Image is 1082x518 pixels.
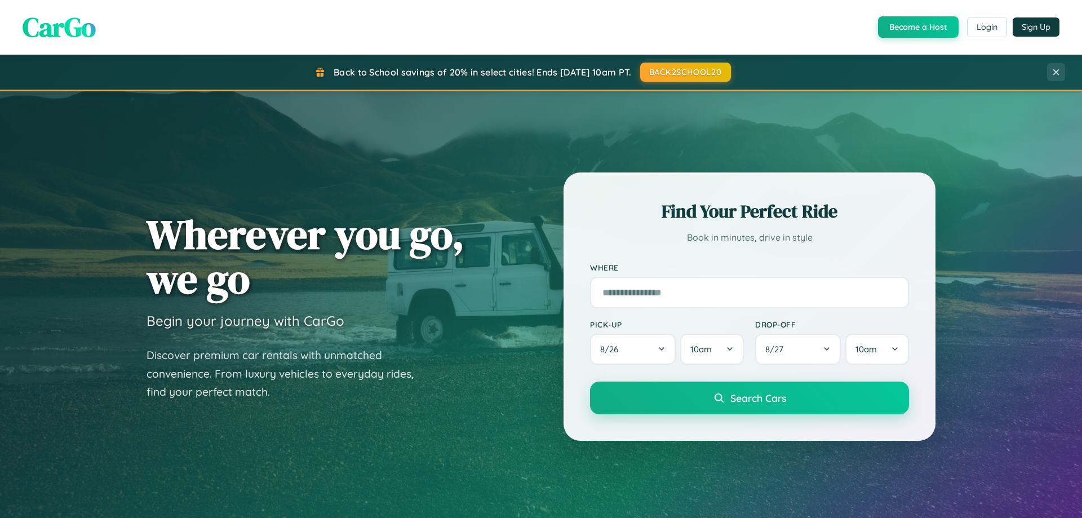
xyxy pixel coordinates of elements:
label: Pick-up [590,320,744,329]
button: Search Cars [590,382,909,414]
h1: Wherever you go, we go [147,212,464,301]
span: 10am [855,344,877,355]
label: Where [590,263,909,272]
h3: Begin your journey with CarGo [147,312,344,329]
button: Become a Host [878,16,959,38]
button: BACK2SCHOOL20 [640,63,731,82]
button: 8/27 [755,334,841,365]
span: Back to School savings of 20% in select cities! Ends [DATE] 10am PT. [334,67,631,78]
button: Sign Up [1013,17,1059,37]
p: Book in minutes, drive in style [590,229,909,246]
span: CarGo [23,8,96,46]
span: 10am [690,344,712,355]
button: Login [967,17,1007,37]
h2: Find Your Perfect Ride [590,199,909,224]
label: Drop-off [755,320,909,329]
button: 8/26 [590,334,676,365]
span: 8 / 27 [765,344,789,355]
button: 10am [680,334,744,365]
span: 8 / 26 [600,344,624,355]
button: 10am [845,334,909,365]
span: Search Cars [730,392,786,404]
p: Discover premium car rentals with unmatched convenience. From luxury vehicles to everyday rides, ... [147,346,428,401]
